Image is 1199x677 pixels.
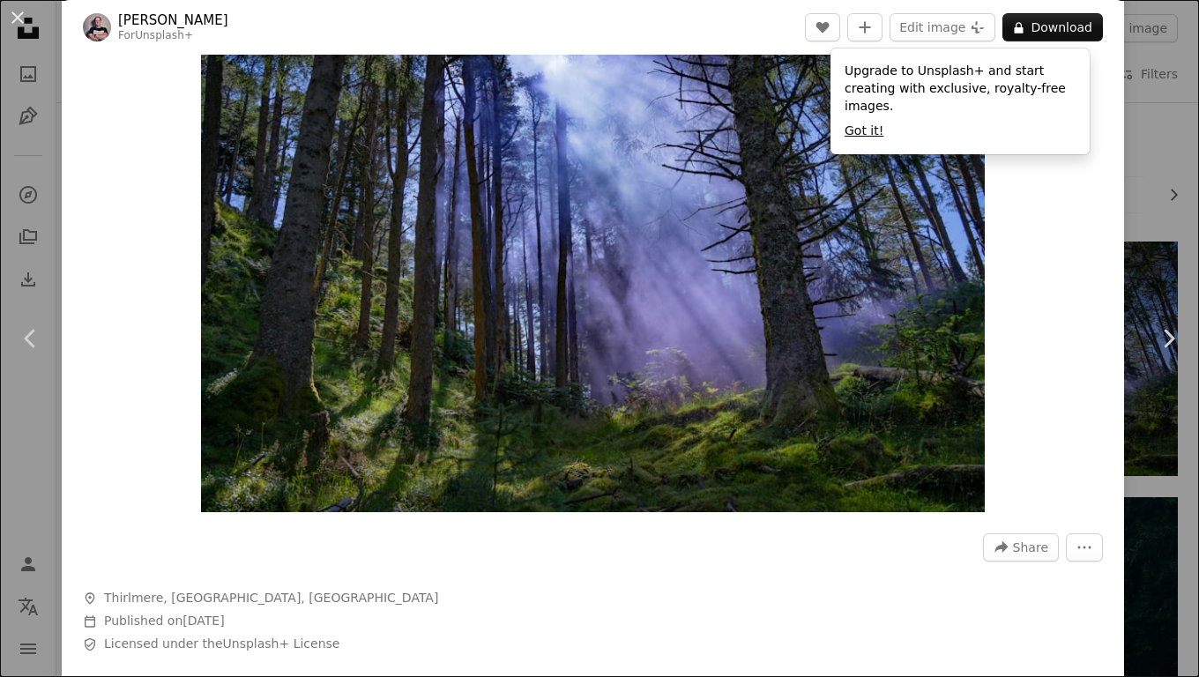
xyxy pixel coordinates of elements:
[104,636,339,653] span: Licensed under the
[135,29,193,41] a: Unsplash+
[223,636,340,651] a: Unsplash+ License
[104,590,438,607] span: Thirlmere, [GEOGRAPHIC_DATA], [GEOGRAPHIC_DATA]
[118,29,228,43] div: For
[830,48,1090,154] div: Upgrade to Unsplash+ and start creating with exclusive, royalty-free images.
[104,614,225,628] span: Published on
[890,13,995,41] button: Edit image
[1137,254,1199,423] a: Next
[118,11,228,29] a: [PERSON_NAME]
[83,13,111,41] img: Go to Jonny Gios's profile
[845,123,883,140] button: Got it!
[1066,533,1103,562] button: More Actions
[983,533,1059,562] button: Share this image
[1013,534,1048,561] span: Share
[847,13,882,41] button: Add to Collection
[805,13,840,41] button: Like
[182,614,224,628] time: January 15, 2023 at 8:16:37 PM GMT+5:30
[1002,13,1103,41] button: Download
